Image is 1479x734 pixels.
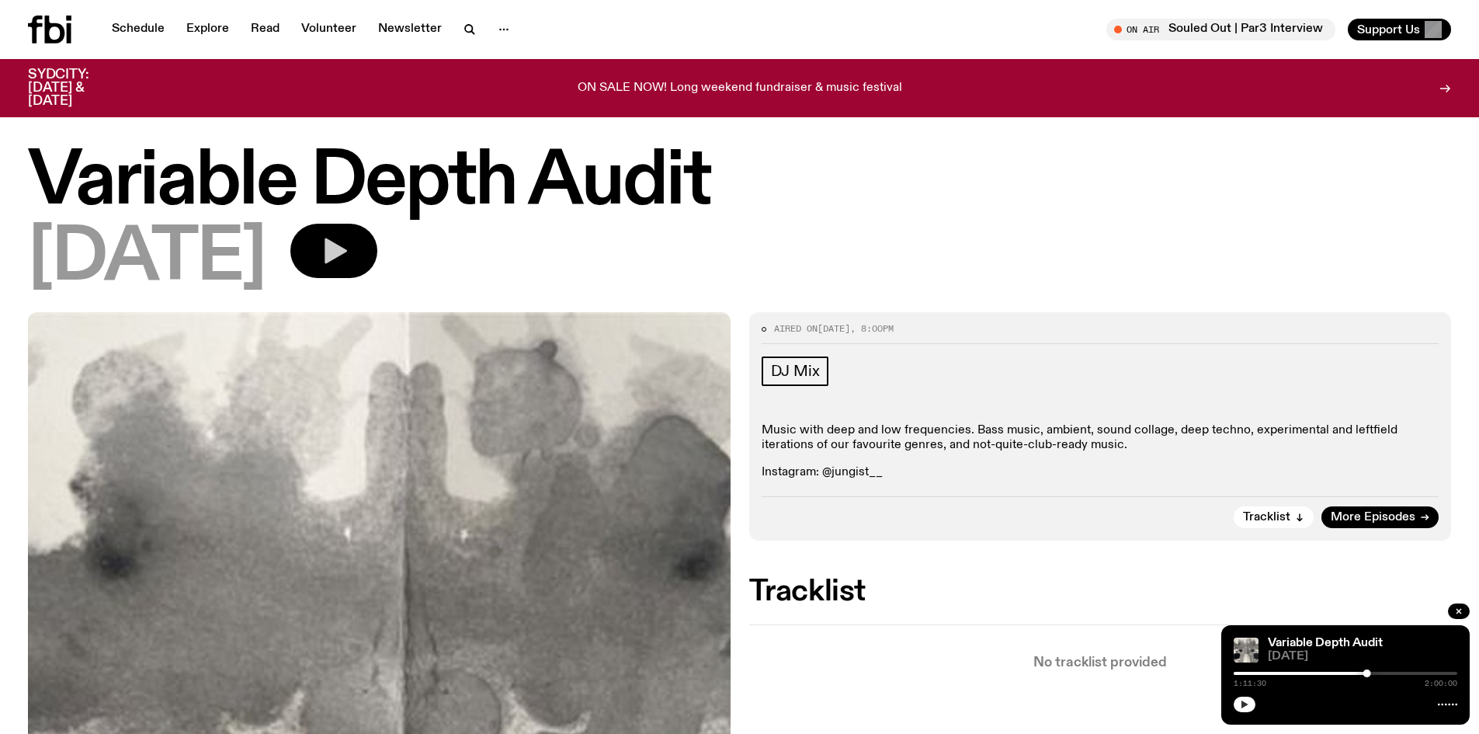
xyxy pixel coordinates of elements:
p: Instagram: @jungist__ [762,465,1439,480]
a: Volunteer [292,19,366,40]
p: Music with deep and low frequencies. Bass music, ambient, sound collage, deep techno, experimenta... [762,423,1439,453]
span: [DATE] [1268,651,1457,663]
span: DJ Mix [771,363,820,380]
a: DJ Mix [762,357,829,386]
button: Support Us [1348,19,1451,40]
span: 1:11:30 [1234,680,1266,687]
h2: Tracklist [749,578,1452,606]
a: Explore [177,19,238,40]
span: Support Us [1357,23,1420,37]
span: [DATE] [28,224,266,294]
img: A black and white Rorschach [1234,638,1259,663]
h1: Variable Depth Audit [28,148,1451,217]
a: Read [241,19,289,40]
span: More Episodes [1331,512,1415,524]
span: Tracklist [1243,512,1290,524]
span: Aired on [774,322,818,335]
a: More Episodes [1321,506,1439,528]
a: Variable Depth Audit [1268,637,1383,649]
p: ON SALE NOW! Long weekend fundraiser & music festival [578,82,902,96]
button: On AirSouled Out | Par3 Interview [1106,19,1335,40]
span: 2:00:00 [1425,680,1457,687]
h3: SYDCITY: [DATE] & [DATE] [28,68,127,108]
p: No tracklist provided [749,656,1452,670]
a: Newsletter [369,19,451,40]
span: , 8:00pm [850,322,894,335]
span: [DATE] [818,322,850,335]
a: Schedule [102,19,174,40]
button: Tracklist [1234,506,1314,528]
